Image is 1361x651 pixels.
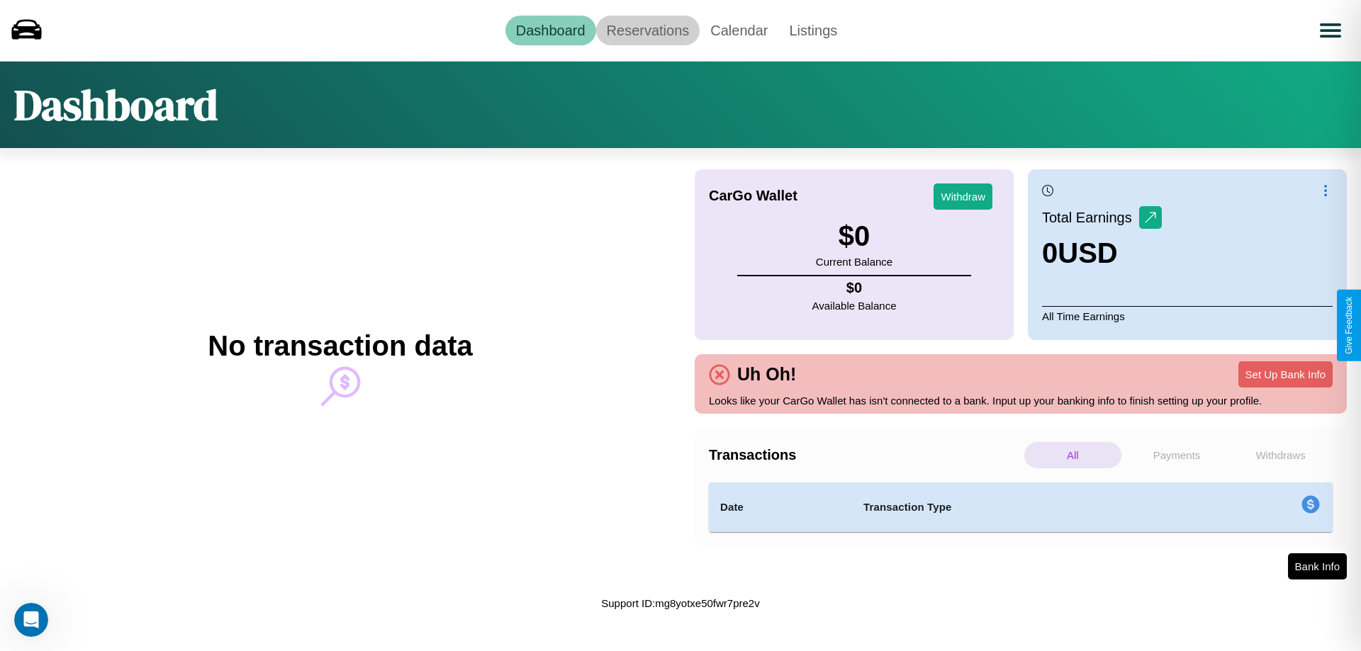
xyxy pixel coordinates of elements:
h4: Date [720,499,841,516]
h4: $ 0 [812,280,897,296]
iframe: Intercom live chat [14,603,48,637]
p: Current Balance [816,252,892,271]
p: Looks like your CarGo Wallet has isn't connected to a bank. Input up your banking info to finish ... [709,391,1333,410]
p: Support ID: mg8yotxe50fwr7pre2v [601,594,759,613]
h3: 0 USD [1042,237,1162,269]
a: Dashboard [505,16,596,45]
h3: $ 0 [816,220,892,252]
p: Available Balance [812,296,897,315]
table: simple table [709,482,1333,532]
h1: Dashboard [14,76,218,134]
button: Bank Info [1288,553,1347,579]
p: Payments [1128,442,1226,468]
button: Open menu [1311,11,1350,50]
h4: Transaction Type [863,499,1185,516]
h4: Uh Oh! [730,364,803,385]
h4: CarGo Wallet [709,188,797,204]
button: Set Up Bank Info [1238,361,1333,387]
p: Total Earnings [1042,205,1139,230]
div: Give Feedback [1344,297,1354,354]
h4: Transactions [709,447,1021,463]
a: Reservations [596,16,700,45]
p: All [1024,442,1121,468]
button: Withdraw [934,183,992,210]
h2: No transaction data [208,330,472,362]
a: Listings [778,16,848,45]
p: All Time Earnings [1042,306,1333,326]
p: Withdraws [1232,442,1329,468]
a: Calendar [700,16,778,45]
